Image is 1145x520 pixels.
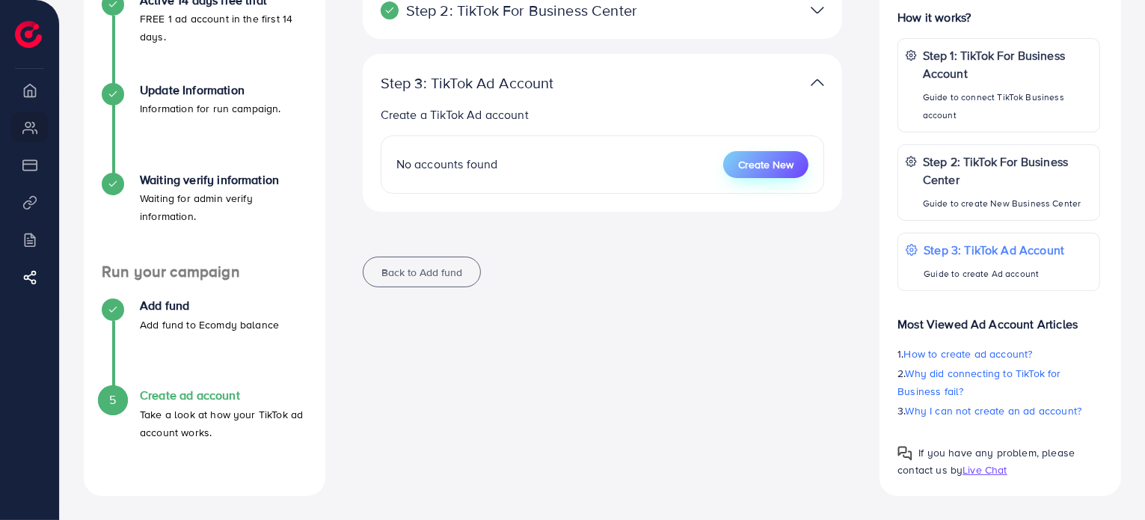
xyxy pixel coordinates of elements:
[140,299,279,313] h4: Add fund
[723,151,808,178] button: Create New
[923,46,1092,82] p: Step 1: TikTok For Business Account
[140,83,281,97] h4: Update Information
[897,8,1100,26] p: How it works?
[140,10,307,46] p: FREE 1 ad account in the first 14 days.
[84,388,325,478] li: Create ad account
[924,265,1064,283] p: Guide to create Ad account
[897,402,1100,420] p: 3.
[897,345,1100,363] p: 1.
[738,157,793,172] span: Create New
[906,403,1082,418] span: Why I can not create an ad account?
[963,462,1007,477] span: Live Chat
[84,83,325,173] li: Update Information
[904,346,1033,361] span: How to create ad account?
[381,265,462,280] span: Back to Add fund
[811,72,824,94] img: TikTok partner
[84,173,325,263] li: Waiting verify information
[381,1,669,19] p: Step 2: TikTok For Business Center
[140,189,307,225] p: Waiting for admin verify information.
[140,100,281,117] p: Information for run campaign.
[923,88,1092,124] p: Guide to connect TikTok Business account
[363,257,481,287] button: Back to Add fund
[897,364,1100,400] p: 2.
[923,195,1092,212] p: Guide to create New Business Center
[140,316,279,334] p: Add fund to Ecomdy balance
[897,446,912,461] img: Popup guide
[140,173,307,187] h4: Waiting verify information
[923,153,1092,189] p: Step 2: TikTok For Business Center
[84,299,325,388] li: Add fund
[140,406,307,441] p: Take a look at how your TikTok ad account works.
[924,241,1064,259] p: Step 3: TikTok Ad Account
[84,263,325,281] h4: Run your campaign
[897,366,1060,399] span: Why did connecting to TikTok for Business fail?
[396,156,498,172] span: No accounts found
[897,303,1100,333] p: Most Viewed Ad Account Articles
[381,74,669,92] p: Step 3: TikTok Ad Account
[140,388,307,403] h4: Create ad account
[897,445,1075,477] span: If you have any problem, please contact us by
[109,391,116,409] span: 5
[381,105,825,123] p: Create a TikTok Ad account
[15,21,42,48] img: logo
[1081,453,1134,509] iframe: Chat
